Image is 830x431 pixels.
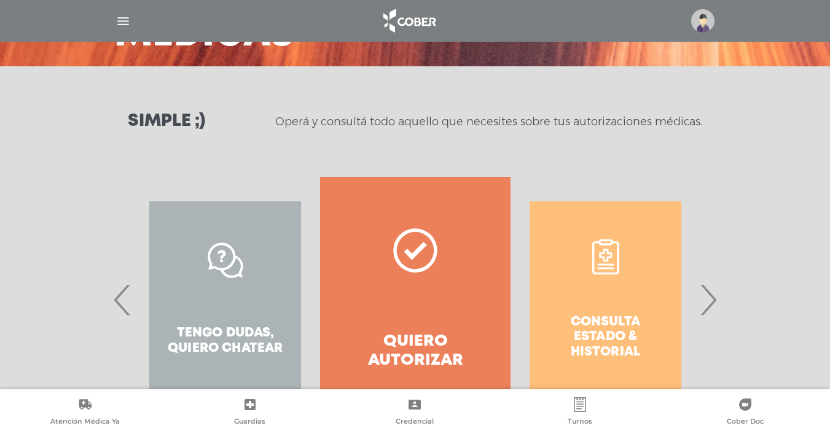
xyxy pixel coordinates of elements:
[115,14,131,29] img: Cober_menu-lines-white.svg
[50,417,120,428] span: Atención Médica Ya
[234,417,265,428] span: Guardias
[320,177,510,422] a: Quiero autorizar
[168,397,333,429] a: Guardias
[691,9,715,33] img: profile-placeholder.svg
[568,417,592,428] span: Turnos
[727,417,764,428] span: Cober Doc
[498,397,663,429] a: Turnos
[696,266,720,333] span: Next
[662,397,828,429] a: Cober Doc
[128,113,205,130] h3: Simple ;)
[332,397,498,429] a: Credencial
[396,417,434,428] span: Credencial
[342,332,488,370] h4: Quiero autorizar
[275,114,702,129] p: Operá y consultá todo aquello que necesites sobre tus autorizaciones médicas.
[2,397,168,429] a: Atención Médica Ya
[377,6,441,36] img: logo_cober_home-white.png
[111,266,135,333] span: Previous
